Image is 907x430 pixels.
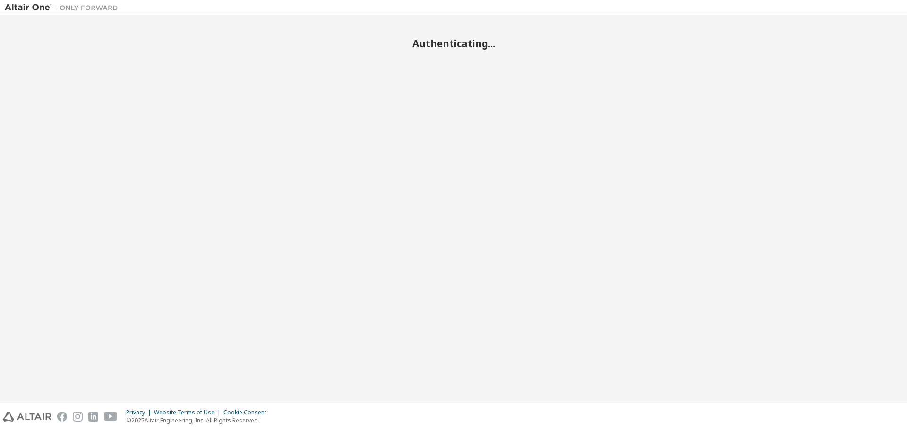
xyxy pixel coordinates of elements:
h2: Authenticating... [5,37,902,50]
div: Website Terms of Use [154,409,223,416]
img: Altair One [5,3,123,12]
img: linkedin.svg [88,412,98,422]
p: © 2025 Altair Engineering, Inc. All Rights Reserved. [126,416,272,424]
div: Privacy [126,409,154,416]
div: Cookie Consent [223,409,272,416]
img: facebook.svg [57,412,67,422]
img: youtube.svg [104,412,118,422]
img: altair_logo.svg [3,412,51,422]
img: instagram.svg [73,412,83,422]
